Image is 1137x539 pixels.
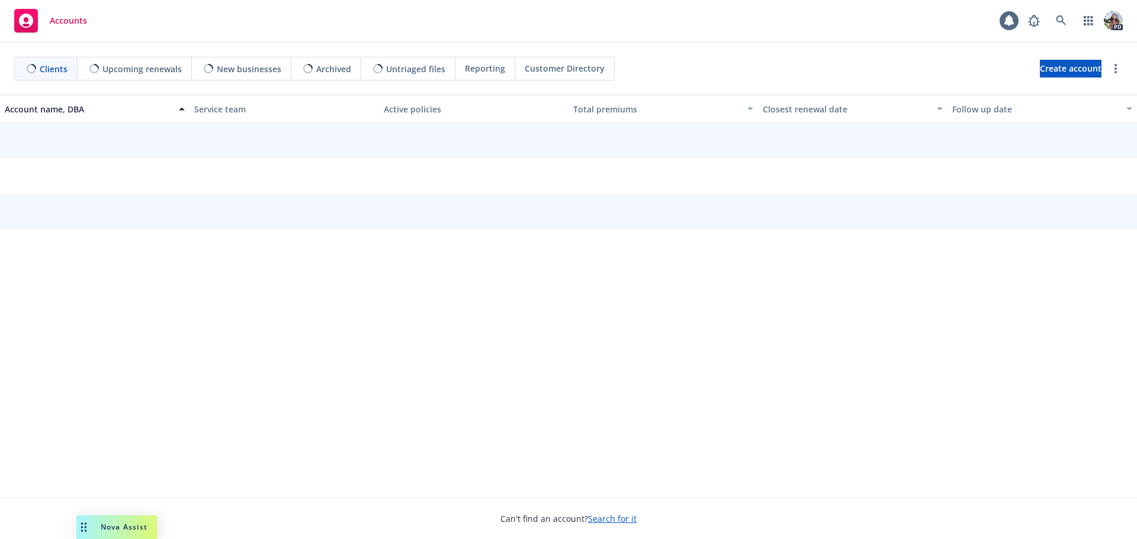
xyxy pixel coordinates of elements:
button: Active policies [379,95,568,123]
span: Accounts [50,16,87,25]
a: more [1109,62,1123,76]
div: Service team [194,103,374,115]
span: Untriaged files [386,63,445,75]
a: Search [1049,9,1073,33]
span: Nova Assist [101,522,147,532]
span: New businesses [217,63,281,75]
button: Service team [189,95,379,123]
div: Account name, DBA [5,103,172,115]
img: photo [1104,11,1123,30]
span: Archived [316,63,351,75]
span: Create account [1040,57,1101,80]
button: Closest renewal date [758,95,947,123]
a: Create account [1040,60,1101,78]
div: Active policies [384,103,564,115]
div: Closest renewal date [763,103,930,115]
span: Customer Directory [525,62,605,75]
span: Upcoming renewals [102,63,182,75]
a: Report a Bug [1022,9,1046,33]
button: Nova Assist [76,515,157,539]
a: Search for it [588,513,637,524]
span: Can't find an account? [500,512,637,525]
span: Clients [40,63,68,75]
div: Total premiums [573,103,740,115]
a: Switch app [1077,9,1100,33]
div: Drag to move [76,515,91,539]
button: Total premiums [568,95,758,123]
a: Accounts [9,4,92,37]
span: Reporting [465,62,505,75]
button: Follow up date [947,95,1137,123]
div: Follow up date [952,103,1119,115]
